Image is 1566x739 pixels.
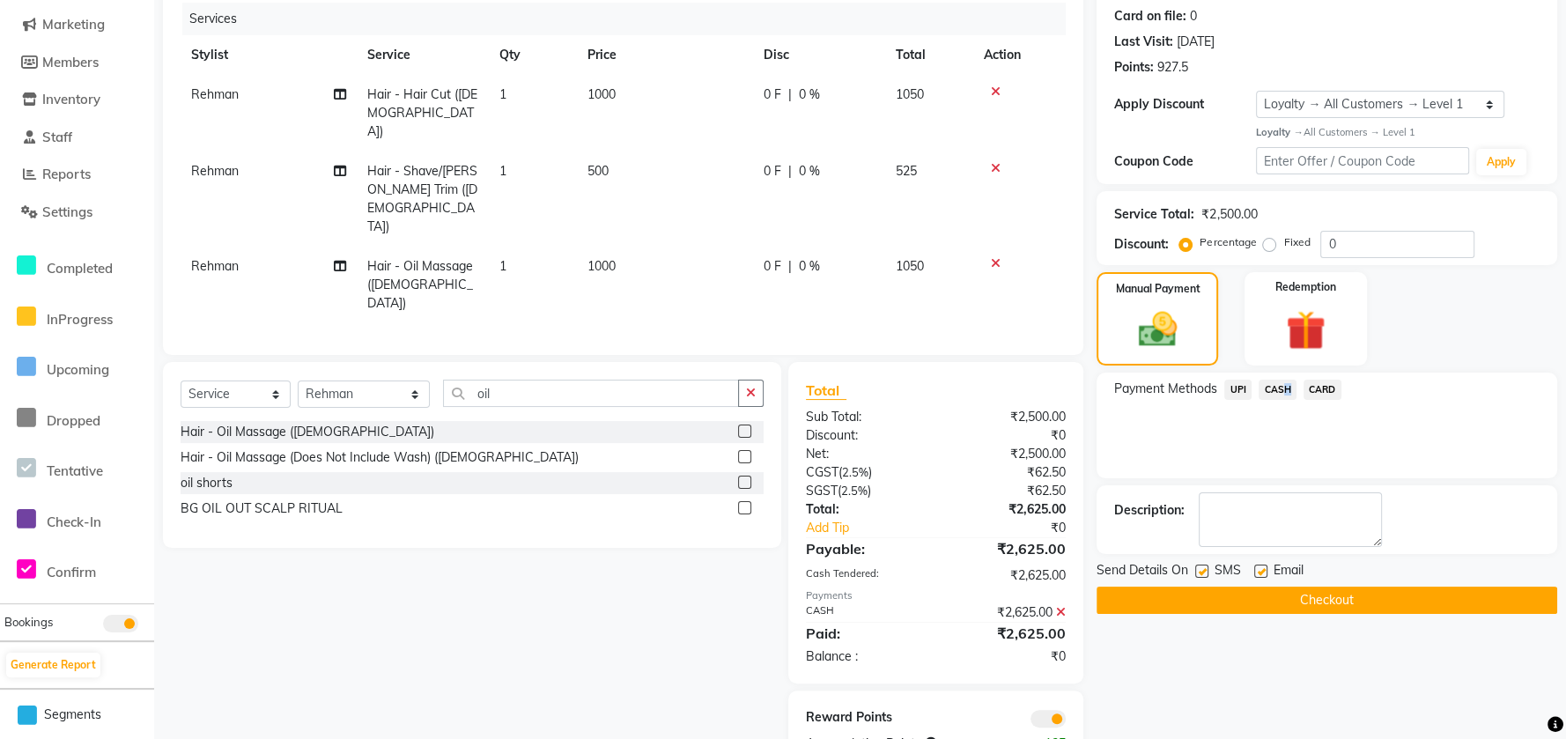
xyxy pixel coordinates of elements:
img: _cash.svg [1126,307,1189,351]
div: Hair - Oil Massage ([DEMOGRAPHIC_DATA]) [181,423,434,441]
span: 0 F [764,85,781,104]
div: oil shorts [181,474,233,492]
span: Tentative [47,462,103,479]
th: Action [973,35,1066,75]
span: 0 F [764,162,781,181]
span: 0 F [764,257,781,276]
span: CGST [806,464,838,480]
div: Discount: [1114,235,1169,254]
span: | [788,85,792,104]
div: Total: [793,500,936,519]
span: Hair - Oil Massage ([DEMOGRAPHIC_DATA]) [367,258,473,311]
div: Balance : [793,647,936,666]
div: ₹62.50 [936,482,1080,500]
button: Checkout [1097,587,1557,614]
a: Inventory [4,90,150,110]
th: Disc [753,35,885,75]
div: Coupon Code [1114,152,1256,171]
div: ₹2,625.00 [936,623,1080,644]
span: 1 [499,86,506,102]
div: Description: [1114,501,1185,520]
input: Enter Offer / Coupon Code [1256,147,1468,174]
span: Email [1273,561,1303,583]
span: Hair - Hair Cut ([DEMOGRAPHIC_DATA]) [367,86,477,139]
label: Fixed [1283,234,1310,250]
span: CARD [1304,380,1341,400]
th: Price [577,35,753,75]
span: Reports [42,166,91,182]
span: Check-In [47,514,101,530]
span: Inventory [42,91,100,107]
div: Points: [1114,58,1154,77]
span: 1000 [587,258,616,274]
span: 0 % [799,162,820,181]
div: ₹2,625.00 [936,603,1080,622]
a: Members [4,53,150,73]
div: All Customers → Level 1 [1256,125,1540,140]
div: ₹2,625.00 [936,500,1080,519]
span: 1050 [896,86,924,102]
th: Qty [489,35,577,75]
div: ( ) [793,482,936,500]
span: SMS [1214,561,1240,583]
span: SGST [806,483,838,499]
span: 1 [499,163,506,179]
a: Staff [4,128,150,148]
span: Bookings [4,615,53,629]
span: | [788,257,792,276]
th: Total [885,35,973,75]
span: 2.5% [842,465,868,479]
div: Reward Points [793,708,936,728]
span: Confirm [47,564,96,580]
span: 1000 [587,86,616,102]
span: 0 % [799,257,820,276]
div: Services [182,3,1079,35]
span: Segments [44,706,101,724]
a: Marketing [4,15,150,35]
div: ₹62.50 [936,463,1080,482]
span: Payment Methods [1114,380,1217,398]
div: ₹2,500.00 [936,408,1080,426]
span: 500 [587,163,609,179]
div: ₹0 [936,426,1080,445]
span: Completed [47,260,113,277]
a: Add Tip [793,519,960,537]
a: Reports [4,165,150,185]
span: Send Details On [1097,561,1188,583]
label: Percentage [1200,234,1256,250]
button: Apply [1476,149,1526,175]
span: Staff [42,129,72,145]
span: InProgress [47,311,113,328]
span: Rehman [191,258,239,274]
a: Settings [4,203,150,223]
span: 2.5% [841,484,868,498]
th: Service [357,35,489,75]
div: ₹2,500.00 [1201,205,1257,224]
span: Marketing [42,16,105,33]
span: Upcoming [47,361,109,378]
span: Rehman [191,163,239,179]
span: Members [42,54,99,70]
div: Payable: [793,538,936,559]
input: Search or Scan [443,380,739,407]
span: Rehman [191,86,239,102]
span: 1 [499,258,506,274]
div: Last Visit: [1114,33,1173,51]
span: Total [806,381,846,400]
div: Net: [793,445,936,463]
span: 525 [896,163,917,179]
div: Paid: [793,623,936,644]
strong: Loyalty → [1256,126,1303,138]
span: 0 % [799,85,820,104]
div: Discount: [793,426,936,445]
div: ( ) [793,463,936,482]
div: 0 [1190,7,1197,26]
div: Payments [806,588,1066,603]
div: ₹2,625.00 [936,538,1080,559]
div: ₹0 [936,647,1080,666]
div: Card on file: [1114,7,1186,26]
div: CASH [793,603,936,622]
div: ₹2,500.00 [936,445,1080,463]
button: Generate Report [6,653,100,677]
span: | [788,162,792,181]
